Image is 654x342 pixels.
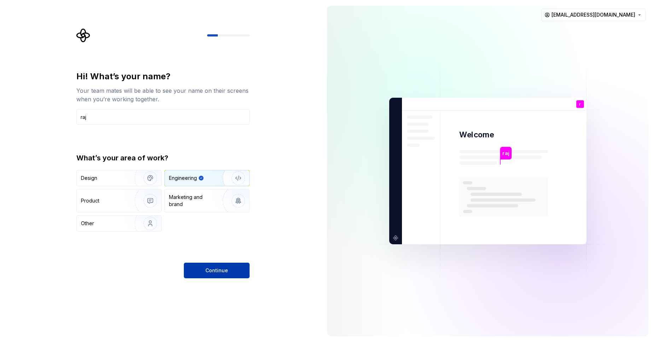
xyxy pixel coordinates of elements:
span: [EMAIL_ADDRESS][DOMAIN_NAME] [551,11,635,18]
p: r [579,102,581,106]
div: Engineering [169,175,197,182]
input: Han Solo [76,109,250,125]
div: Design [81,175,97,182]
p: raj [502,149,509,157]
div: Hi! What’s your name? [76,71,250,82]
div: What’s your area of work? [76,153,250,163]
div: Marketing and brand [169,194,217,208]
button: Continue [184,263,250,278]
span: Continue [205,267,228,274]
div: Product [81,197,99,204]
p: Welcome [459,130,494,140]
svg: Supernova Logo [76,28,90,42]
button: [EMAIL_ADDRESS][DOMAIN_NAME] [541,8,646,21]
div: Your team mates will be able to see your name on their screens when you’re working together. [76,86,250,103]
div: Other [81,220,94,227]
